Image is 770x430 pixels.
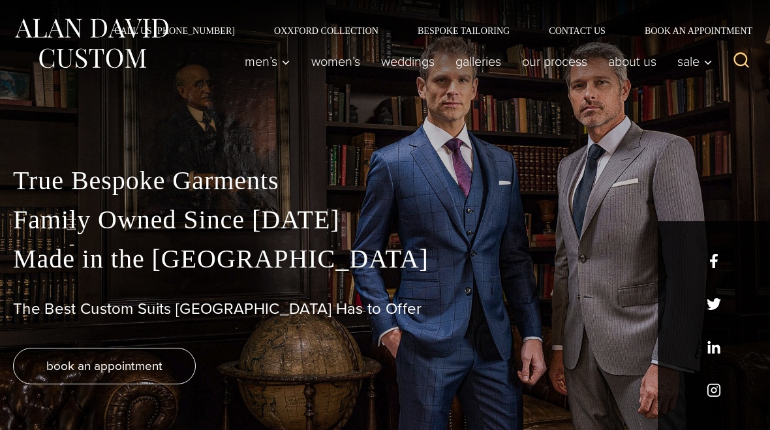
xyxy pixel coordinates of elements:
[95,26,757,35] nav: Secondary Navigation
[95,26,254,35] a: Call Us [PHONE_NUMBER]
[13,348,196,384] a: book an appointment
[726,46,757,77] button: View Search Form
[13,161,757,279] p: True Bespoke Garments Family Owned Since [DATE] Made in the [GEOGRAPHIC_DATA]
[254,26,398,35] a: Oxxford Collection
[445,48,512,74] a: Galleries
[598,48,667,74] a: About Us
[529,26,625,35] a: Contact Us
[625,26,757,35] a: Book an Appointment
[301,48,371,74] a: Women’s
[512,48,598,74] a: Our Process
[13,299,757,318] h1: The Best Custom Suits [GEOGRAPHIC_DATA] Has to Offer
[245,55,290,68] span: Men’s
[13,14,170,72] img: Alan David Custom
[371,48,445,74] a: weddings
[677,55,713,68] span: Sale
[46,356,162,375] span: book an appointment
[398,26,529,35] a: Bespoke Tailoring
[234,48,719,74] nav: Primary Navigation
